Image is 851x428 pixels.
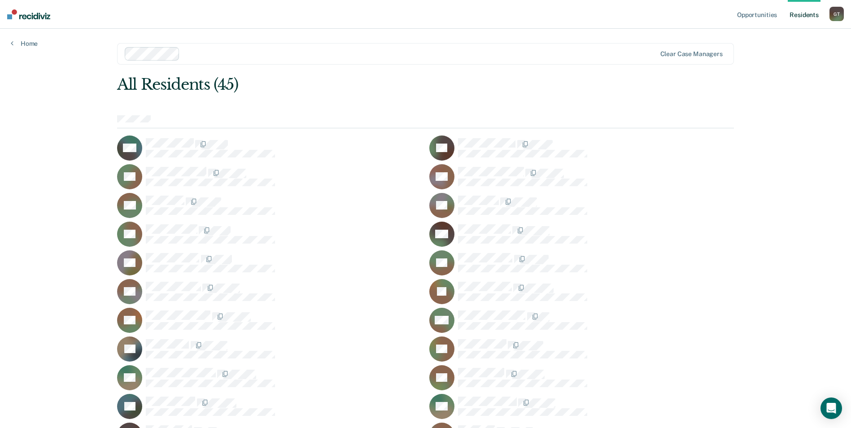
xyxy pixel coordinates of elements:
div: Clear case managers [660,50,723,58]
div: All Residents (45) [117,75,611,94]
a: Home [11,39,38,48]
img: Recidiviz [7,9,50,19]
button: GT [829,7,844,21]
div: Open Intercom Messenger [820,397,842,419]
div: G T [829,7,844,21]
